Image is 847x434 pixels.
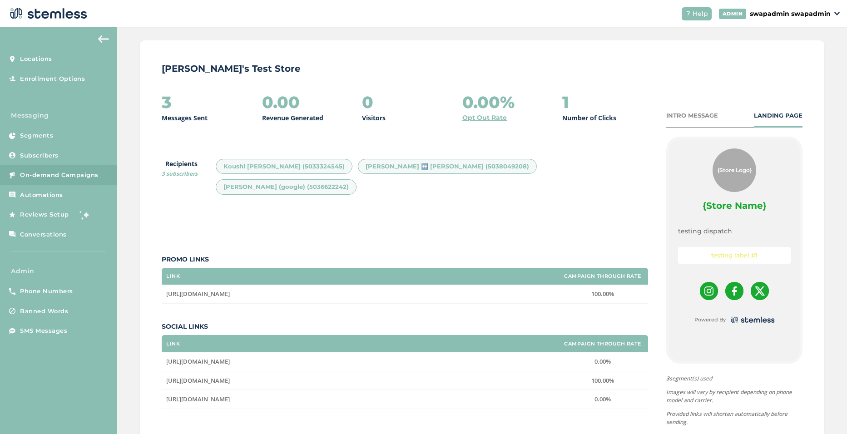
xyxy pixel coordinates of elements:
label: 0.00% [562,358,644,365]
span: SMS Messages [20,326,67,335]
label: Campaign Through Rate [564,273,641,279]
div: LANDING PAGE [754,111,802,120]
span: Segments [20,131,53,140]
span: Locations [20,54,52,64]
span: Conversations [20,230,67,239]
span: 100.00% [591,290,614,298]
h2: 3 [162,93,172,111]
label: 100.00% [562,290,644,298]
div: ADMIN [719,9,747,19]
span: [URL][DOMAIN_NAME] [166,357,230,365]
p: [PERSON_NAME]'s Test Store [162,62,802,75]
p: swapadmin swapadmin [750,9,831,19]
span: Banned Words [20,307,68,316]
span: 3 subscribers [162,170,198,178]
img: logo-dark-0685b13c.svg [729,315,775,325]
div: [PERSON_NAME] (google) (5036622242) [216,179,357,195]
p: Visitors [362,113,386,123]
p: Messages Sent [162,113,208,123]
label: https://www.twitter.com/ [166,358,553,365]
strong: 3 [666,375,669,382]
div: INTRO MESSAGE [666,111,718,120]
img: icon-arrow-back-accent-c549486e.svg [98,35,109,43]
img: icon-help-white-03924b79.svg [685,11,691,16]
label: Promo Links [162,255,648,264]
p: Number of Clicks [562,113,616,123]
label: {Store Name} [703,199,767,212]
span: [URL][DOMAIN_NAME] [166,376,230,385]
label: https://www.facebook.com/ [166,395,553,403]
label: Link [166,341,180,347]
span: Subscribers [20,151,59,160]
span: Help [693,9,708,19]
span: segment(s) used [666,375,802,383]
h2: 1 [562,93,569,111]
label: https://app.stemlessco.xyz/#/campaigns/new [166,290,553,298]
label: Recipients [162,159,198,178]
span: 100.00% [591,376,614,385]
p: Images will vary by recipient depending on phone model and carrier. [666,388,802,404]
label: Campaign Through Rate [564,341,641,347]
span: 0.00% [594,395,611,403]
div: Koushi [PERSON_NAME] (5033324545) [216,159,352,174]
label: 0.00% [562,395,644,403]
small: Powered By [694,316,726,324]
label: Link [166,273,180,279]
span: [URL][DOMAIN_NAME] [166,395,230,403]
p: Revenue Generated [262,113,323,123]
label: https://www.youtube.com/ [166,377,553,385]
span: [URL][DOMAIN_NAME] [166,290,230,298]
p: testing dispatch [678,227,791,236]
a: testing label #1 [711,252,758,259]
iframe: Chat Widget [802,390,847,434]
label: 100.00% [562,377,644,385]
span: Reviews Setup [20,210,69,219]
a: Opt Out Rate [462,113,507,123]
span: Automations [20,191,63,200]
div: [PERSON_NAME] ↔️ [PERSON_NAME] (5038049208) [358,159,537,174]
img: icon_down-arrow-small-66adaf34.svg [834,12,840,15]
h2: 0.00 [262,93,300,111]
img: logo-dark-0685b13c.svg [7,5,87,23]
span: {Store Logo} [718,166,752,174]
h2: 0.00% [462,93,515,111]
span: Phone Numbers [20,287,73,296]
img: glitter-stars-b7820f95.gif [76,206,94,224]
span: 0.00% [594,357,611,365]
p: Provided links will shorten automatically before sending. [666,410,802,426]
span: On-demand Campaigns [20,171,99,180]
span: Enrollment Options [20,74,85,84]
h2: 0 [362,93,373,111]
label: Social Links [162,322,648,331]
